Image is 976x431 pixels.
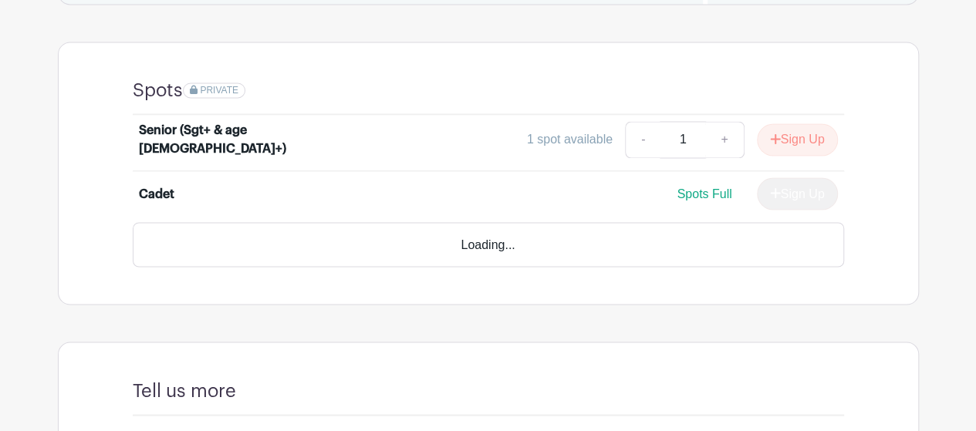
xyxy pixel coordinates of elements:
[677,187,731,200] span: Spots Full
[527,130,613,149] div: 1 spot available
[133,222,844,267] div: Loading...
[625,121,660,158] a: -
[139,121,296,158] div: Senior (Sgt+ & age [DEMOGRAPHIC_DATA]+)
[133,379,236,402] h4: Tell us more
[139,184,174,203] div: Cadet
[133,79,183,102] h4: Spots
[200,85,238,96] span: PRIVATE
[705,121,744,158] a: +
[757,123,838,156] button: Sign Up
